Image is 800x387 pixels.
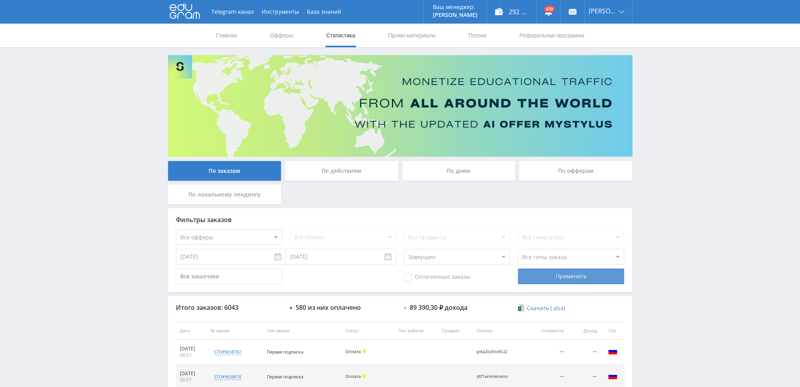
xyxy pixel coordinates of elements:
th: Тип работы [394,322,438,340]
th: Статус [342,322,395,340]
input: Все заказчики [176,268,282,284]
div: pika2ozhivKLI2 [477,349,512,354]
div: 580 из них оплачено [296,304,361,311]
span: Холд [362,374,366,378]
a: Промо-материалы [387,24,436,47]
div: 89 390,30 ₽ дохода [410,304,467,311]
a: Реферальная программа [519,24,585,47]
div: По действиям [285,161,398,181]
a: Главная [215,24,238,47]
img: Banner [168,55,632,157]
span: [PERSON_NAME] [589,8,616,14]
th: Стоимость [527,322,568,340]
td: — [527,340,568,365]
span: Первая подписка [267,374,303,380]
span: Оплата [345,348,361,354]
th: Тип заказа [263,322,342,340]
span: Скачать (.xlsx) [527,305,565,311]
span: Первая подписка [267,349,303,355]
td: — [567,340,600,365]
span: Оплата [345,373,361,379]
th: Предмет [438,322,473,340]
div: std#9658818 [214,374,241,380]
div: std#9658782 [214,349,241,355]
div: [DATE] [180,346,203,352]
div: По заказам [168,161,281,181]
th: Гео [601,322,624,340]
span: Оплаченные заказы [404,273,471,281]
img: rus.png [608,371,617,381]
div: По локальному лендингу [168,185,281,204]
div: Итого заказов: 6043 [176,304,282,311]
div: [DATE] [180,370,203,377]
div: dtf1animenano [477,374,512,379]
span: Холд [362,349,366,353]
p: [PERSON_NAME] [433,12,477,18]
div: По офферам [519,161,632,181]
a: Потоки [467,24,487,47]
th: № заказа [207,322,263,340]
div: Применить [518,268,624,284]
a: Офферы [269,24,294,47]
div: По дням [402,161,515,181]
th: Дата [176,322,207,340]
th: Доход [567,322,600,340]
img: rus.png [608,346,617,356]
p: Ваш менеджер: [433,4,477,10]
a: Статистика [325,24,356,47]
div: 06:01 [180,352,203,358]
div: 06:01 [180,377,203,383]
img: xlsx [518,304,525,312]
th: Потоки [473,322,527,340]
a: Скачать (.xlsx) [518,304,565,312]
div: Фильтры заказов [176,216,624,223]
